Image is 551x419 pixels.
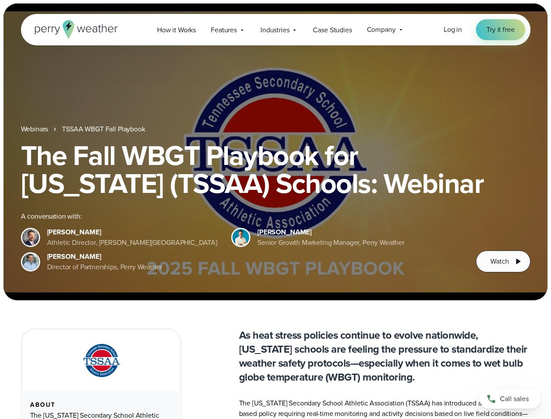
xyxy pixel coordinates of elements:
[21,141,530,197] h1: The Fall WBGT Playbook for [US_STATE] (TSSAA) Schools: Webinar
[476,19,525,40] a: Try it free
[490,256,509,267] span: Watch
[157,25,196,35] span: How it Works
[233,229,249,246] img: Spencer Patton, Perry Weather
[30,402,172,409] div: About
[47,227,218,237] div: [PERSON_NAME]
[150,21,203,39] a: How it Works
[444,24,462,35] a: Log in
[476,251,530,272] button: Watch
[305,21,359,39] a: Case Studies
[257,237,404,248] div: Senior Growth Marketing Manager, Perry Weather
[22,229,39,246] img: Brian Wyatt
[47,237,218,248] div: Athletic Director, [PERSON_NAME][GEOGRAPHIC_DATA]
[260,25,289,35] span: Industries
[21,211,462,222] div: A conversation with:
[21,124,530,134] nav: Breadcrumb
[486,24,514,35] span: Try it free
[500,394,529,404] span: Call sales
[72,341,130,381] img: TSSAA-Tennessee-Secondary-School-Athletic-Association.svg
[22,254,39,270] img: Jeff Wood
[211,25,237,35] span: Features
[444,24,462,34] span: Log in
[367,24,396,35] span: Company
[21,124,48,134] a: Webinars
[47,251,162,262] div: [PERSON_NAME]
[47,262,162,272] div: Director of Partnerships, Perry Weather
[62,124,145,134] a: TSSAA WBGT Fall Playbook
[239,328,530,384] p: As heat stress policies continue to evolve nationwide, [US_STATE] schools are feeling the pressur...
[313,25,352,35] span: Case Studies
[257,227,404,237] div: [PERSON_NAME]
[479,389,541,409] a: Call sales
